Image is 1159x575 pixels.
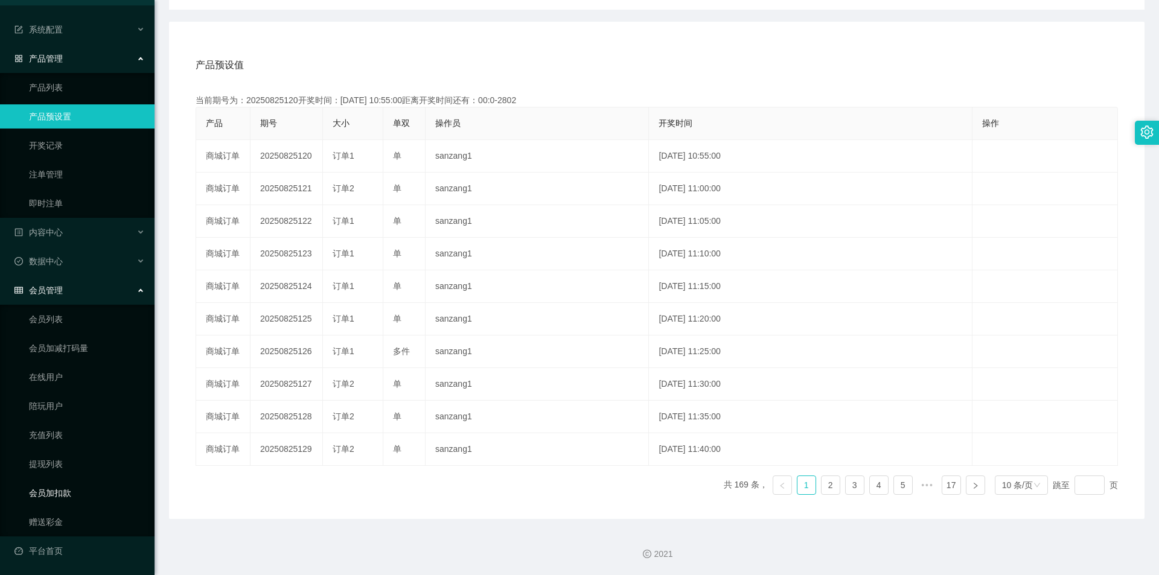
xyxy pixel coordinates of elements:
li: 共 169 条， [724,475,768,495]
td: [DATE] 11:25:00 [649,335,972,368]
td: sanzang1 [426,401,649,433]
a: 注单管理 [29,162,145,186]
span: 订单1 [333,281,354,291]
td: sanzang1 [426,368,649,401]
div: 2021 [164,548,1149,561]
span: 操作 [982,118,999,128]
td: 商城订单 [196,401,251,433]
td: [DATE] 11:10:00 [649,238,972,270]
td: 20250825129 [251,433,323,466]
i: 图标: down [1033,481,1041,490]
li: 17 [942,475,961,495]
span: ••• [918,475,937,495]
span: 订单1 [333,314,354,323]
span: 产品管理 [14,54,63,63]
td: sanzang1 [426,173,649,205]
a: 会员加减打码量 [29,336,145,360]
span: 订单1 [333,216,354,226]
a: 5 [894,476,912,494]
a: 产品列表 [29,75,145,100]
a: 产品预设置 [29,104,145,129]
li: 2 [821,475,840,495]
td: 20250825128 [251,401,323,433]
div: 当前期号为：20250825120开奖时间：[DATE] 10:55:00距离开奖时间还有：00:0-2802 [196,94,1118,107]
td: 商城订单 [196,335,251,368]
td: sanzang1 [426,433,649,466]
td: [DATE] 11:15:00 [649,270,972,303]
span: 产品预设值 [196,58,244,72]
span: 产品 [206,118,223,128]
span: 数据中心 [14,256,63,266]
span: 开奖时间 [659,118,692,128]
a: 开奖记录 [29,133,145,157]
td: 20250825121 [251,173,323,205]
td: [DATE] 11:30:00 [649,368,972,401]
span: 会员管理 [14,285,63,295]
a: 会员列表 [29,307,145,331]
li: 5 [893,475,913,495]
span: 操作员 [435,118,461,128]
a: 会员加扣款 [29,481,145,505]
span: 订单1 [333,346,354,356]
td: [DATE] 11:20:00 [649,303,972,335]
i: 图标: check-circle-o [14,257,23,265]
td: [DATE] 11:00:00 [649,173,972,205]
span: 订单1 [333,151,354,160]
span: 单 [393,151,401,160]
i: 图标: profile [14,228,23,237]
a: 即时注单 [29,191,145,215]
span: 大小 [333,118,350,128]
td: 20250825126 [251,335,323,368]
li: 3 [845,475,864,495]
div: 跳至 页 [1053,475,1118,495]
td: [DATE] 10:55:00 [649,140,972,173]
span: 期号 [260,118,277,128]
span: 多件 [393,346,410,356]
span: 单 [393,444,401,454]
td: 20250825125 [251,303,323,335]
span: 订单2 [333,379,354,389]
span: 订单2 [333,444,354,454]
a: 图标: dashboard平台首页 [14,539,145,563]
i: 图标: table [14,286,23,294]
a: 1 [797,476,816,494]
td: sanzang1 [426,270,649,303]
span: 单 [393,183,401,193]
td: 20250825120 [251,140,323,173]
td: sanzang1 [426,303,649,335]
a: 提现列表 [29,452,145,476]
li: 向后 5 页 [918,475,937,495]
td: 商城订单 [196,140,251,173]
li: 上一页 [773,475,792,495]
span: 订单2 [333,411,354,421]
td: sanzang1 [426,140,649,173]
i: 图标: right [972,482,979,489]
li: 下一页 [966,475,985,495]
td: 20250825123 [251,238,323,270]
td: sanzang1 [426,205,649,238]
span: 单 [393,411,401,421]
i: 图标: copyright [643,550,651,558]
td: 20250825124 [251,270,323,303]
span: 单 [393,249,401,258]
span: 单 [393,216,401,226]
td: 商城订单 [196,238,251,270]
li: 1 [797,475,816,495]
a: 4 [870,476,888,494]
a: 赠送彩金 [29,510,145,534]
td: sanzang1 [426,238,649,270]
td: [DATE] 11:40:00 [649,433,972,466]
span: 单双 [393,118,410,128]
a: 2 [822,476,840,494]
td: 商城订单 [196,205,251,238]
a: 3 [846,476,864,494]
td: 20250825122 [251,205,323,238]
td: 商城订单 [196,270,251,303]
span: 订单1 [333,249,354,258]
i: 图标: form [14,25,23,34]
i: 图标: setting [1140,125,1154,139]
td: sanzang1 [426,335,649,368]
span: 单 [393,281,401,291]
td: 商城订单 [196,433,251,466]
a: 充值列表 [29,423,145,447]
